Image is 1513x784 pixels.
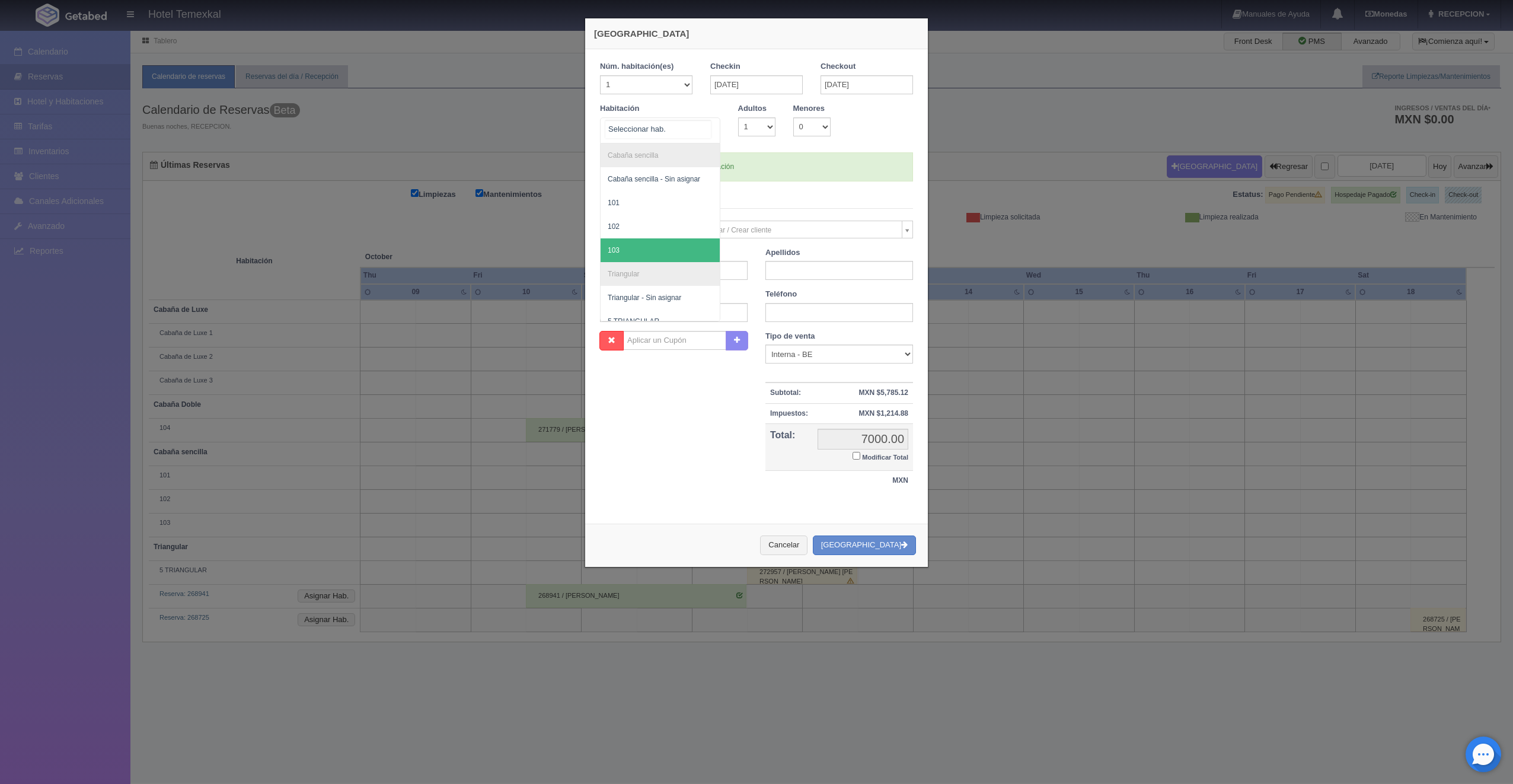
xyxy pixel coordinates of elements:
label: Tipo de venta [765,331,815,342]
label: Apellidos [765,247,800,259]
input: Seleccionar hab. [605,120,711,138]
input: Modificar Total [853,452,860,460]
span: 102 [608,222,620,231]
strong: MXN [892,476,908,485]
span: 103 [608,246,620,254]
strong: MXN $5,785.12 [859,388,908,397]
th: Total: [765,423,813,471]
span: 5 TRIANGULAR [608,317,659,326]
th: Impuestos: [765,403,813,423]
button: Cancelar [760,536,807,555]
h4: [GEOGRAPHIC_DATA] [594,27,919,40]
button: [GEOGRAPHIC_DATA] [813,536,916,555]
input: DD-MM-AAAA [710,75,803,94]
span: 101 [608,199,620,207]
label: Teléfono [765,289,797,300]
small: Modificar Total [862,454,908,461]
input: DD-MM-AAAA [821,75,913,94]
a: Seleccionar / Crear cliente [683,221,914,238]
label: Checkin [710,61,740,72]
label: Habitación [600,103,639,114]
div: Si hay disponibilidad en esta habitación [600,152,913,181]
span: Seleccionar / Crear cliente [688,221,898,239]
th: Subtotal: [765,383,813,403]
span: Cabaña sencilla - Sin asignar [608,175,700,183]
label: Checkout [821,61,856,72]
strong: MXN $1,214.88 [859,409,908,418]
legend: Datos del Cliente [600,190,913,209]
input: Aplicar un Cupón [623,331,726,350]
label: Núm. habitación(es) [600,61,673,72]
label: Cliente [591,221,674,232]
label: Menores [793,103,825,114]
label: Adultos [738,103,767,114]
span: Triangular - Sin asignar [608,294,681,302]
